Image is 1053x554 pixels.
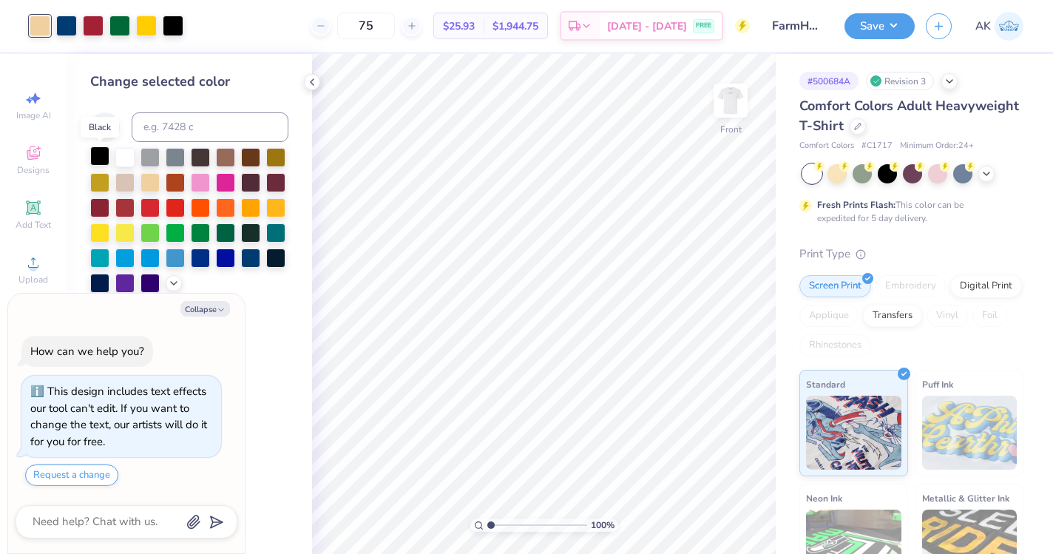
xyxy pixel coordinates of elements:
span: FREE [696,21,711,31]
div: This color can be expedited for 5 day delivery. [817,198,999,225]
span: Standard [806,376,845,392]
span: Designs [17,164,50,176]
img: Front [716,86,745,115]
span: # C1717 [861,140,893,152]
img: Puff Ink [922,396,1018,470]
div: Digital Print [950,275,1022,297]
strong: Fresh Prints Flash: [817,199,895,211]
span: AK [975,18,991,35]
span: Add Text [16,219,51,231]
img: Standard [806,396,901,470]
div: Foil [972,305,1007,327]
span: [DATE] - [DATE] [607,18,687,34]
span: $1,944.75 [492,18,538,34]
div: Transfers [863,305,922,327]
div: Vinyl [927,305,968,327]
span: Puff Ink [922,376,953,392]
span: Metallic & Glitter Ink [922,490,1009,506]
img: Annie Kapple [995,12,1023,41]
a: AK [975,12,1023,41]
input: – – [337,13,395,39]
div: Change selected color [90,72,288,92]
div: Screen Print [799,275,871,297]
input: Untitled Design [761,11,833,41]
span: Minimum Order: 24 + [900,140,974,152]
button: Request a change [25,465,118,486]
div: Applique [799,305,859,327]
span: Comfort Colors [799,140,854,152]
div: This design includes text effects our tool can't edit. If you want to change the text, our artist... [30,384,207,449]
span: 100 % [591,518,614,532]
div: How can we help you? [30,344,144,359]
button: Save [844,13,915,39]
input: e.g. 7428 c [132,112,288,142]
div: Embroidery [876,275,946,297]
button: Collapse [180,301,230,317]
div: Print Type [799,246,1023,263]
span: Neon Ink [806,490,842,506]
span: Comfort Colors Adult Heavyweight T-Shirt [799,97,1019,135]
div: # 500684A [799,72,859,90]
span: Image AI [16,109,51,121]
div: Revision 3 [866,72,934,90]
span: Upload [18,274,48,286]
span: $25.93 [443,18,475,34]
div: Front [720,123,742,136]
div: Black [81,117,119,138]
div: Rhinestones [799,334,871,357]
